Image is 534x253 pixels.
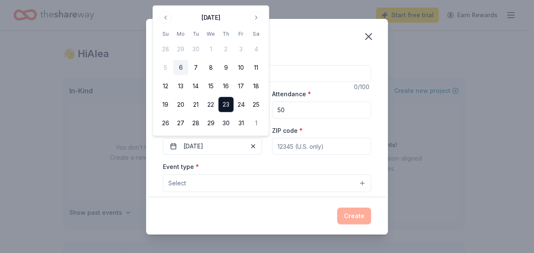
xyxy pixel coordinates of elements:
[218,29,233,38] th: Thursday
[233,97,249,112] button: 24
[218,79,233,94] button: 16
[188,29,203,38] th: Tuesday
[163,138,262,155] button: [DATE]
[203,116,218,131] button: 29
[160,12,171,24] button: Go to previous month
[272,138,371,155] input: 12345 (U.S. only)
[354,82,371,92] div: 0 /100
[272,90,311,98] label: Attendance
[249,116,264,131] button: 1
[188,116,203,131] button: 28
[272,102,371,119] input: 20
[218,60,233,75] button: 9
[233,79,249,94] button: 17
[218,116,233,131] button: 30
[233,29,249,38] th: Friday
[203,79,218,94] button: 15
[163,163,199,171] label: Event type
[158,79,173,94] button: 12
[249,79,264,94] button: 18
[272,126,303,135] label: ZIP code
[203,29,218,38] th: Wednesday
[163,174,371,192] button: Select
[203,60,218,75] button: 8
[250,12,262,24] button: Go to next month
[203,97,218,112] button: 22
[173,79,188,94] button: 13
[168,178,186,188] span: Select
[188,79,203,94] button: 14
[202,13,220,23] div: [DATE]
[158,116,173,131] button: 26
[233,60,249,75] button: 10
[249,29,264,38] th: Saturday
[188,97,203,112] button: 21
[158,97,173,112] button: 19
[233,116,249,131] button: 31
[173,97,188,112] button: 20
[173,29,188,38] th: Monday
[173,116,188,131] button: 27
[173,60,188,75] button: 6
[188,60,203,75] button: 7
[218,97,233,112] button: 23
[249,60,264,75] button: 11
[158,29,173,38] th: Sunday
[249,97,264,112] button: 25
